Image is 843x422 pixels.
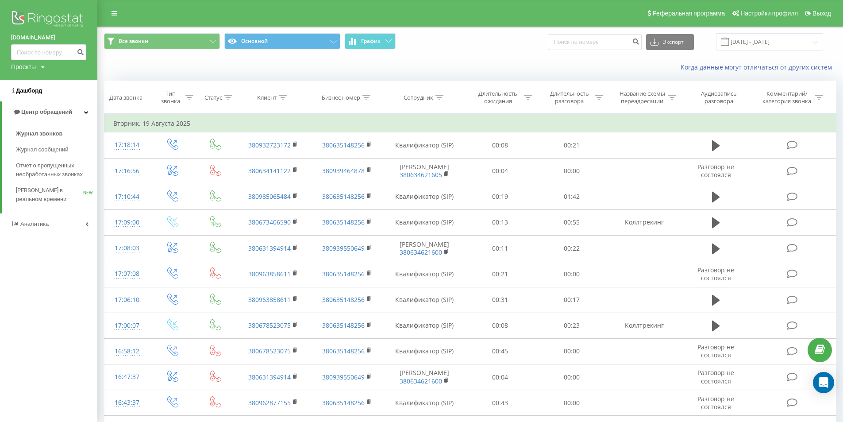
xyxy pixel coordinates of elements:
div: Клиент [257,94,277,101]
a: 380635148256 [322,270,365,278]
a: 380635148256 [322,347,365,355]
td: 00:21 [464,261,535,287]
a: 380932723172 [248,141,291,149]
td: Квалификатор (SIP) [384,184,464,209]
div: 17:16:56 [113,163,141,180]
td: 00:31 [464,287,535,313]
div: Название схемы переадресации [619,90,666,105]
td: [PERSON_NAME] [384,364,464,390]
span: Все звонки [119,38,148,45]
span: Журнал звонков [16,129,62,138]
a: 380939550649 [322,244,365,252]
td: Коллтрекинг [607,209,681,235]
a: 380673406590 [248,218,291,226]
td: 00:04 [464,158,535,184]
input: Поиск по номеру [548,34,642,50]
div: 17:08:03 [113,240,141,257]
a: 380939550649 [322,373,365,381]
td: 00:08 [464,132,535,158]
td: 00:13 [464,209,535,235]
div: Проекты [11,62,36,71]
div: 16:47:37 [113,368,141,386]
a: 380963858611 [248,295,291,304]
span: Разговор не состоялся [697,368,734,385]
a: 380635148256 [322,399,365,407]
span: Дашборд [16,87,42,94]
a: 380939464878 [322,166,365,175]
span: Центр обращений [21,108,72,115]
span: Отчет о пропущенных необработанных звонках [16,161,93,179]
td: 00:11 [464,236,535,261]
td: 00:23 [536,313,607,338]
span: Реферальная программа [652,10,725,17]
span: Разговор не состоялся [697,163,734,179]
a: Центр обращений [2,101,97,123]
td: 00:22 [536,236,607,261]
span: Разговор не состоялся [697,343,734,359]
td: Квалификатор (SIP) [384,132,464,158]
span: График [361,38,381,44]
div: Бизнес номер [322,94,360,101]
td: 00:17 [536,287,607,313]
div: Статус [204,94,222,101]
a: 380634621605 [400,170,442,179]
a: 380631394914 [248,244,291,252]
button: График [345,33,396,49]
div: 17:09:00 [113,214,141,231]
span: Разговор не состоялся [697,395,734,411]
a: 380635148256 [322,321,365,329]
td: Коллтрекинг [607,313,681,338]
td: 00:00 [536,261,607,287]
td: Квалификатор (SIP) [384,287,464,313]
div: Тип звонка [158,90,183,105]
td: 00:21 [536,132,607,158]
div: 17:07:08 [113,265,141,283]
a: 380985065484 [248,192,291,201]
div: Дата звонка [109,94,142,101]
a: 380635148256 [322,295,365,304]
div: Длительность ожидания [474,90,522,105]
td: Квалификатор (SIP) [384,261,464,287]
td: 00:00 [536,390,607,416]
a: Журнал сообщений [16,142,97,158]
a: Когда данные могут отличаться от других систем [681,63,836,71]
span: [PERSON_NAME] в реальном времени [16,186,83,204]
td: 00:19 [464,184,535,209]
div: 17:06:10 [113,291,141,309]
td: 00:55 [536,209,607,235]
div: Комментарий/категория звонка [761,90,813,105]
td: Вторник, 19 Августа 2025 [104,115,836,132]
td: Квалификатор (SIP) [384,390,464,416]
div: Open Intercom Messenger [813,372,834,393]
button: Все звонки [104,33,220,49]
td: 00:08 [464,313,535,338]
td: Квалификатор (SIP) [384,338,464,364]
a: 380962877155 [248,399,291,407]
td: [PERSON_NAME] [384,236,464,261]
a: 380678523075 [248,321,291,329]
a: 380635148256 [322,218,365,226]
a: 380634621600 [400,377,442,385]
td: 00:00 [536,364,607,390]
a: 380631394914 [248,373,291,381]
span: Настройки профиля [740,10,798,17]
span: Выход [812,10,831,17]
td: 00:00 [536,338,607,364]
a: 380678523075 [248,347,291,355]
a: 380634621600 [400,248,442,256]
td: 00:00 [536,158,607,184]
span: Аналитика [20,221,49,227]
span: Журнал сообщений [16,145,68,154]
button: Основной [224,33,340,49]
div: Сотрудник [404,94,433,101]
span: Разговор не состоялся [697,266,734,282]
td: Квалификатор (SIP) [384,209,464,235]
div: 16:43:37 [113,394,141,411]
div: 17:10:44 [113,188,141,205]
td: 00:04 [464,364,535,390]
div: Аудиозапись разговора [690,90,747,105]
a: 380635148256 [322,192,365,201]
img: Ringostat logo [11,9,86,31]
a: Журнал звонков [16,126,97,142]
td: 01:42 [536,184,607,209]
